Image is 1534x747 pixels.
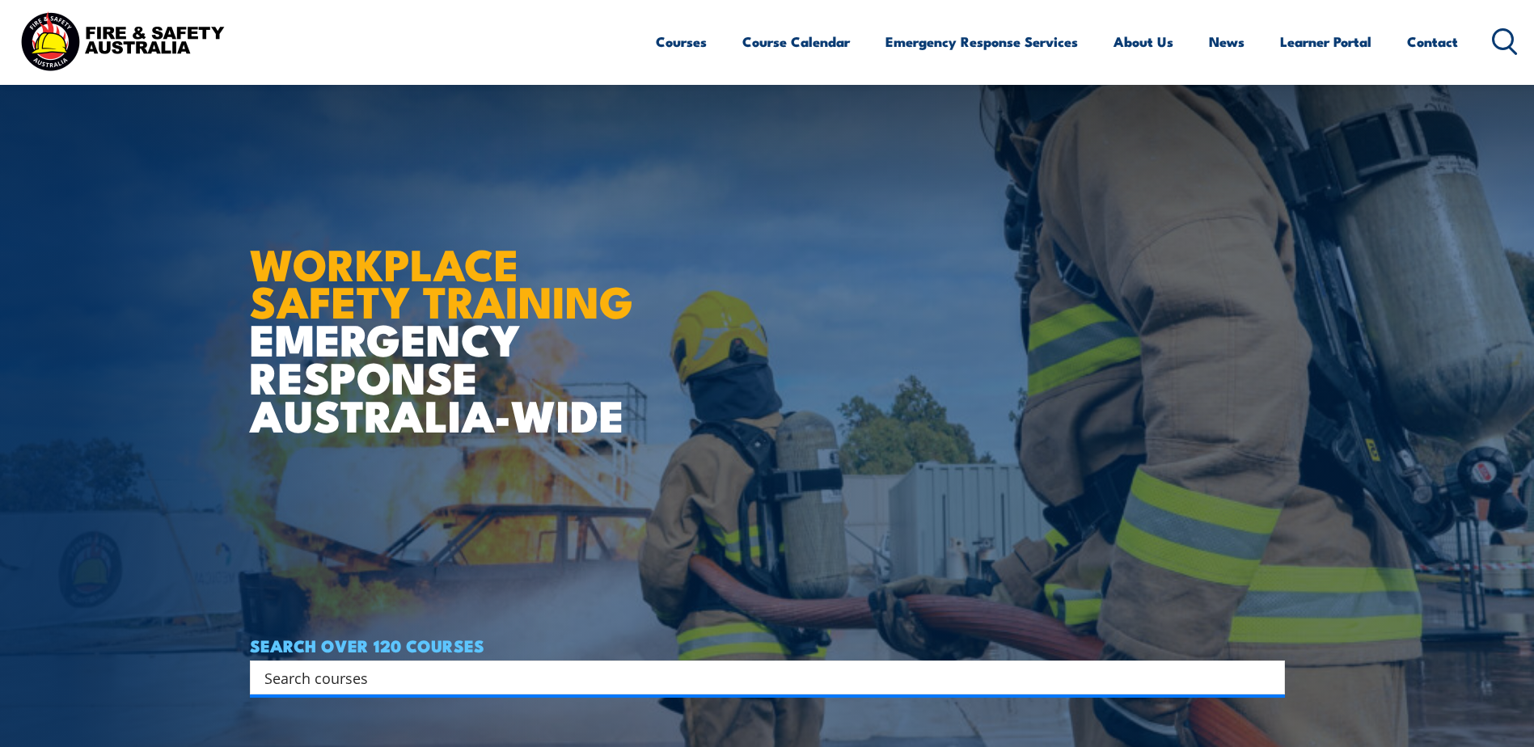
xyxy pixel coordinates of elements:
h4: SEARCH OVER 120 COURSES [250,636,1285,654]
a: Course Calendar [742,20,850,63]
strong: WORKPLACE SAFETY TRAINING [250,229,633,334]
a: About Us [1114,20,1173,63]
a: Emergency Response Services [885,20,1078,63]
a: Courses [656,20,707,63]
a: News [1209,20,1245,63]
input: Search input [264,665,1249,690]
h1: EMERGENCY RESPONSE AUSTRALIA-WIDE [250,204,645,433]
a: Contact [1407,20,1458,63]
button: Search magnifier button [1257,666,1279,689]
form: Search form [268,666,1253,689]
a: Learner Portal [1280,20,1371,63]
